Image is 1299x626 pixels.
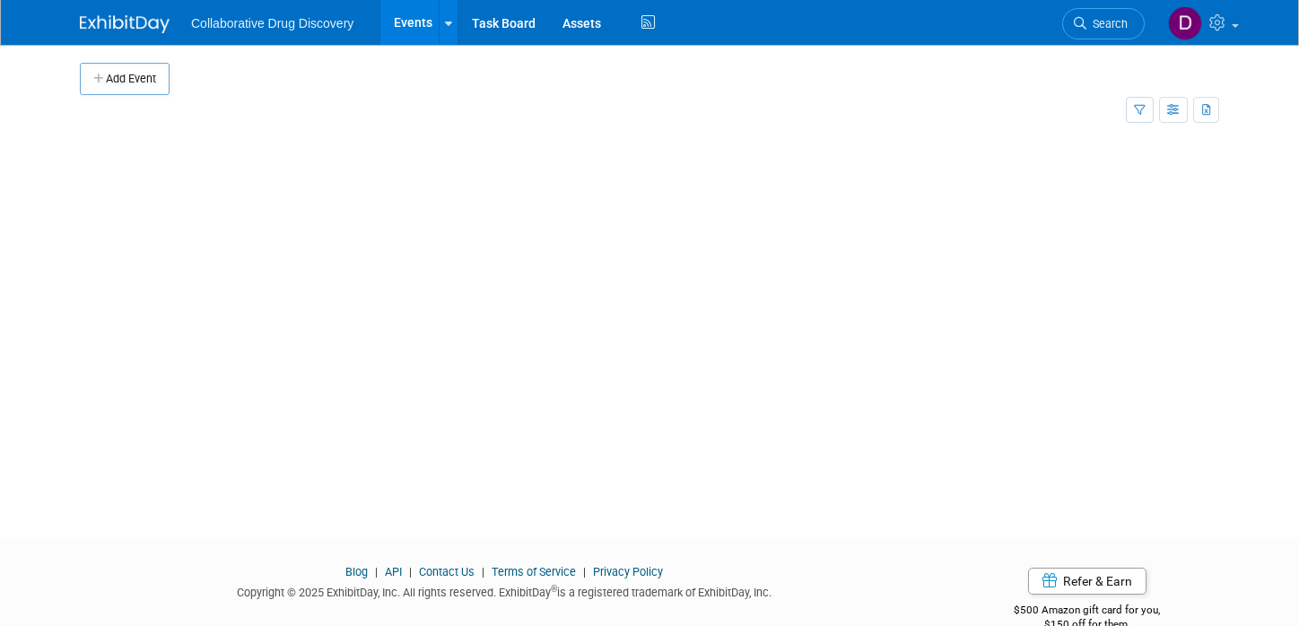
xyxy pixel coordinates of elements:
[80,63,170,95] button: Add Event
[191,16,353,30] span: Collaborative Drug Discovery
[1086,17,1128,30] span: Search
[1062,8,1145,39] a: Search
[419,565,475,578] a: Contact Us
[371,565,382,578] span: |
[477,565,489,578] span: |
[405,565,416,578] span: |
[492,565,576,578] a: Terms of Service
[80,15,170,33] img: ExhibitDay
[593,565,663,578] a: Privacy Policy
[80,580,928,601] div: Copyright © 2025 ExhibitDay, Inc. All rights reserved. ExhibitDay is a registered trademark of Ex...
[385,565,402,578] a: API
[345,565,368,578] a: Blog
[551,584,557,594] sup: ®
[1168,6,1202,40] img: Daniel Castro
[579,565,590,578] span: |
[1028,568,1146,595] a: Refer & Earn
